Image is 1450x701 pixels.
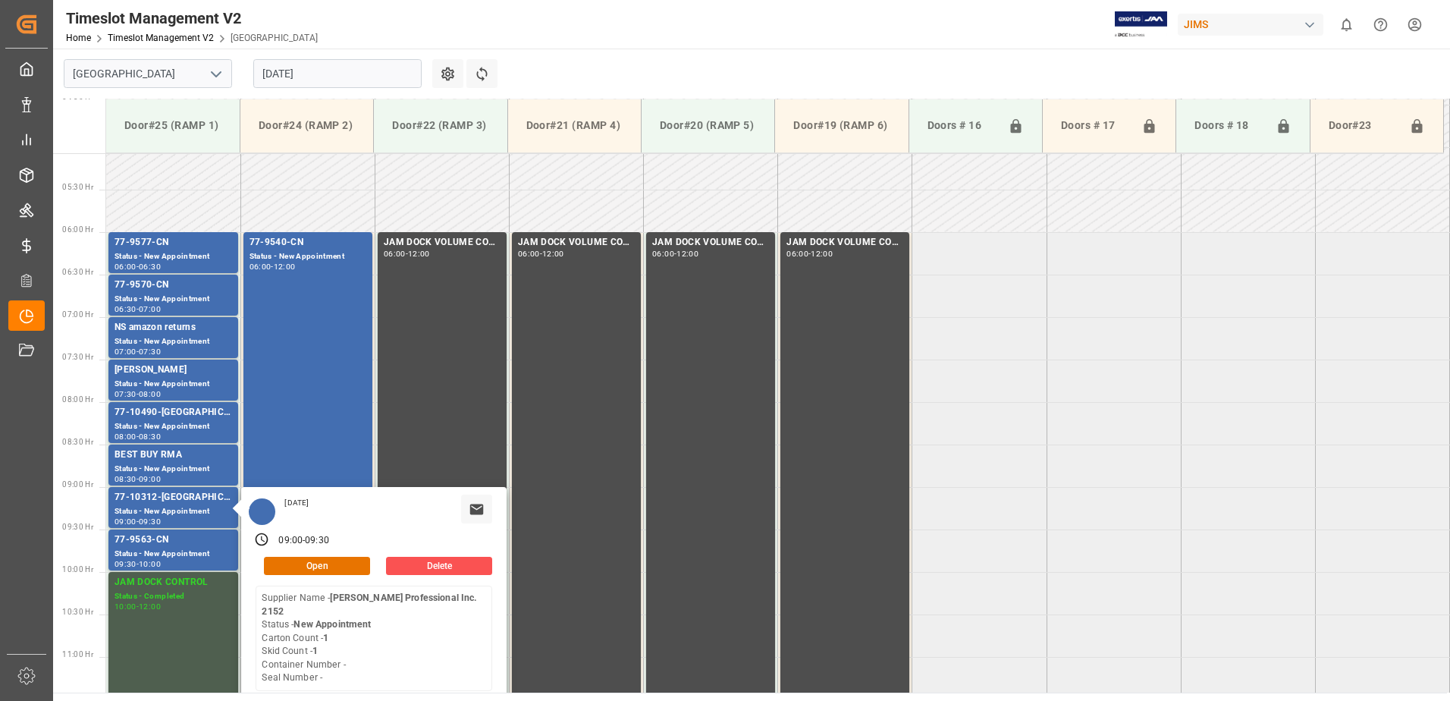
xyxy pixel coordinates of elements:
img: Exertis%20JAM%20-%20Email%20Logo.jpg_1722504956.jpg [1115,11,1167,38]
div: 09:00 [139,476,161,483]
b: 1 [312,646,318,656]
div: 12:00 [542,250,564,257]
div: Door#20 (RAMP 5) [654,112,762,140]
div: JIMS [1178,14,1323,36]
a: Timeslot Management V2 [108,33,214,43]
div: Status - New Appointment [115,250,232,263]
div: NS amazon returns [115,320,232,335]
div: 06:00 [786,250,808,257]
div: - [137,603,139,610]
div: [PERSON_NAME] [115,363,232,378]
div: 06:00 [115,263,137,270]
div: Door#24 (RAMP 2) [253,112,361,140]
div: 07:30 [115,391,137,398]
div: Door#21 (RAMP 4) [520,112,629,140]
div: - [137,306,139,313]
div: 77-9563-CN [115,533,232,548]
div: Door#19 (RAMP 6) [787,112,896,140]
div: Timeslot Management V2 [66,7,318,30]
div: 12:00 [408,250,430,257]
div: 77-10312-[GEOGRAPHIC_DATA] [115,490,232,505]
div: - [674,250,676,257]
div: - [406,250,408,257]
button: Open [264,557,370,575]
div: - [137,476,139,483]
b: New Appointment [293,619,371,630]
div: Status - New Appointment [115,335,232,348]
div: 12:00 [139,603,161,610]
span: 08:00 Hr [62,395,93,404]
div: 06:00 [250,263,271,270]
div: - [137,561,139,567]
div: 77-9570-CN [115,278,232,293]
b: [PERSON_NAME] Professional Inc. 2152 [262,593,477,617]
div: Supplier Name - Status - Carton Count - Skid Count - Container Number - Seal Number - [262,592,486,685]
div: 09:00 [278,534,303,548]
div: Status - New Appointment [115,463,232,476]
div: BEST BUY RMA [115,448,232,463]
div: 09:30 [115,561,137,567]
div: - [137,433,139,440]
div: - [303,534,305,548]
div: Status - New Appointment [115,293,232,306]
div: JAM DOCK VOLUME CONTROL [518,235,635,250]
div: 09:00 [115,518,137,525]
div: - [137,348,139,355]
button: JIMS [1178,10,1329,39]
span: 08:30 Hr [62,438,93,446]
div: Doors # 17 [1055,112,1135,140]
div: - [808,250,811,257]
div: - [137,518,139,525]
span: 10:30 Hr [62,608,93,616]
div: 08:00 [115,433,137,440]
div: 12:00 [811,250,833,257]
span: 10:00 Hr [62,565,93,574]
div: JAM DOCK CONTROL [115,575,232,590]
div: 08:30 [115,476,137,483]
b: 1 [323,633,328,643]
div: 12:00 [676,250,698,257]
span: 09:00 Hr [62,480,93,489]
span: 05:30 Hr [62,183,93,191]
span: 07:00 Hr [62,310,93,319]
div: - [271,263,273,270]
div: 09:30 [139,518,161,525]
span: 09:30 Hr [62,523,93,531]
div: JAM DOCK VOLUME CONTROL [652,235,769,250]
div: 06:30 [139,263,161,270]
span: 06:00 Hr [62,225,93,234]
a: Home [66,33,91,43]
div: Doors # 18 [1188,112,1269,140]
div: 07:00 [115,348,137,355]
div: 08:30 [139,433,161,440]
input: Type to search/select [64,59,232,88]
button: Delete [386,557,492,575]
div: Door#22 (RAMP 3) [386,112,494,140]
span: 07:30 Hr [62,353,93,361]
div: 08:00 [139,391,161,398]
span: 06:30 Hr [62,268,93,276]
div: Door#23 [1323,112,1403,140]
div: Status - New Appointment [115,505,232,518]
button: Help Center [1364,8,1398,42]
div: Status - New Appointment [115,548,232,561]
div: JAM DOCK VOLUME CONTROL [384,235,501,250]
button: show 0 new notifications [1329,8,1364,42]
button: open menu [204,62,227,86]
div: JAM DOCK VOLUME CONTROL [786,235,903,250]
div: Status - Completed [115,590,232,603]
div: 10:00 [139,561,161,567]
div: 06:00 [652,250,674,257]
div: Door#25 (RAMP 1) [118,112,228,140]
div: 07:00 [139,306,161,313]
div: 09:30 [305,534,329,548]
div: Status - New Appointment [115,378,232,391]
div: 10:00 [115,603,137,610]
div: - [540,250,542,257]
div: Status - New Appointment [115,420,232,433]
div: - [137,263,139,270]
span: 11:00 Hr [62,650,93,659]
div: 06:00 [518,250,540,257]
div: [DATE] [279,498,314,508]
div: 77-9577-CN [115,235,232,250]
